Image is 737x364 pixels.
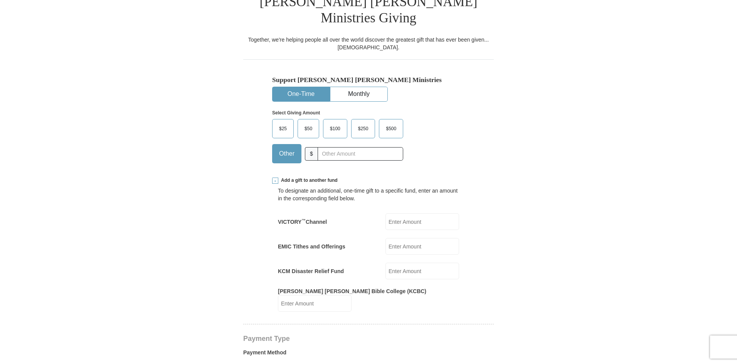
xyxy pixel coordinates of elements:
[330,87,387,101] button: Monthly
[278,267,344,275] label: KCM Disaster Relief Fund
[385,213,459,230] input: Enter Amount
[278,177,338,184] span: Add a gift to another fund
[278,287,426,295] label: [PERSON_NAME] [PERSON_NAME] Bible College (KCBC)
[318,147,403,161] input: Other Amount
[243,349,494,360] label: Payment Method
[278,243,345,250] label: EMIC Tithes and Offerings
[272,76,465,84] h5: Support [PERSON_NAME] [PERSON_NAME] Ministries
[354,123,372,134] span: $250
[243,36,494,51] div: Together, we're helping people all over the world discover the greatest gift that has ever been g...
[301,218,306,223] sup: ™
[301,123,316,134] span: $50
[243,335,494,342] h4: Payment Type
[278,295,352,312] input: Enter Amount
[275,148,298,159] span: Other
[272,110,320,116] strong: Select Giving Amount
[278,218,327,226] label: VICTORY Channel
[385,263,459,279] input: Enter Amount
[275,123,291,134] span: $25
[273,87,330,101] button: One-Time
[385,238,459,255] input: Enter Amount
[305,147,318,161] span: $
[382,123,400,134] span: $500
[326,123,344,134] span: $100
[278,187,459,202] div: To designate an additional, one-time gift to a specific fund, enter an amount in the correspondin...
